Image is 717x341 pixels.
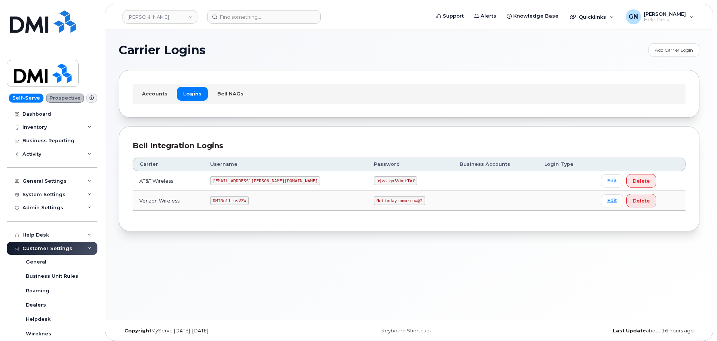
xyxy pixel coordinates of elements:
[538,158,594,171] th: Login Type
[119,328,312,334] div: MyServe [DATE]–[DATE]
[648,43,699,57] a: Add Carrier Login
[374,176,417,185] code: u$za!gx5VbntTAf
[601,194,623,207] a: Edit
[136,87,174,100] a: Accounts
[133,158,203,171] th: Carrier
[633,197,650,204] span: Delete
[133,191,203,211] td: Verizon Wireless
[133,171,203,191] td: AT&T Wireless
[367,158,453,171] th: Password
[124,328,151,334] strong: Copyright
[633,177,650,185] span: Delete
[601,174,623,188] a: Edit
[381,328,430,334] a: Keyboard Shortcuts
[210,196,248,205] code: DMIRollinsVZW
[211,87,250,100] a: Bell NAGs
[177,87,208,100] a: Logins
[626,174,656,188] button: Delete
[119,45,206,56] span: Carrier Logins
[133,140,686,151] div: Bell Integration Logins
[374,196,425,205] code: Nottodaytomorrow@2
[453,158,538,171] th: Business Accounts
[613,328,646,334] strong: Last Update
[506,328,699,334] div: about 16 hours ago
[210,176,320,185] code: [EMAIL_ADDRESS][PERSON_NAME][DOMAIN_NAME]
[203,158,367,171] th: Username
[626,194,656,207] button: Delete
